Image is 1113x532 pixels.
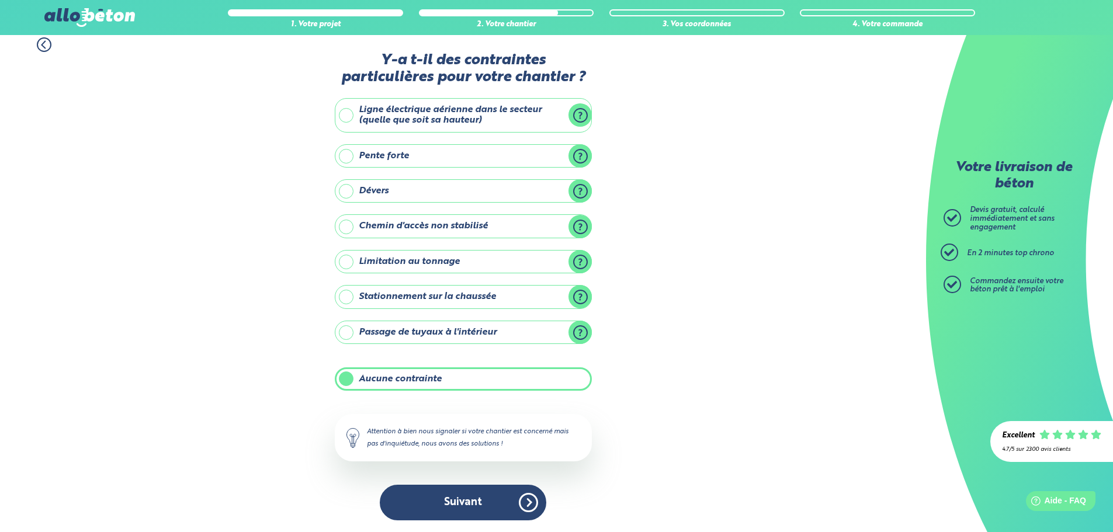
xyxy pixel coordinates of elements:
div: 1. Votre projet [228,20,403,29]
label: Stationnement sur la chaussée [335,285,592,308]
label: Ligne électrique aérienne dans le secteur (quelle que soit sa hauteur) [335,98,592,133]
label: Y-a t-il des contraintes particulières pour votre chantier ? [335,52,592,86]
span: Devis gratuit, calculé immédiatement et sans engagement [970,206,1055,231]
div: 2. Votre chantier [419,20,594,29]
div: Attention à bien nous signaler si votre chantier est concerné mais pas d'inquiétude, nous avons d... [335,414,592,461]
img: allobéton [44,8,134,27]
button: Suivant [380,485,546,520]
label: Dévers [335,179,592,203]
label: Chemin d'accès non stabilisé [335,214,592,238]
div: Excellent [1002,432,1035,440]
div: 3. Vos coordonnées [609,20,785,29]
div: 4. Votre commande [800,20,975,29]
div: 4.7/5 sur 2300 avis clients [1002,446,1101,453]
label: Aucune contrainte [335,367,592,391]
label: Limitation au tonnage [335,250,592,273]
label: Passage de tuyaux à l'intérieur [335,321,592,344]
span: En 2 minutes top chrono [967,249,1054,257]
iframe: Help widget launcher [1009,486,1100,519]
label: Pente forte [335,144,592,168]
span: Commandez ensuite votre béton prêt à l'emploi [970,277,1063,294]
p: Votre livraison de béton [946,160,1081,192]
